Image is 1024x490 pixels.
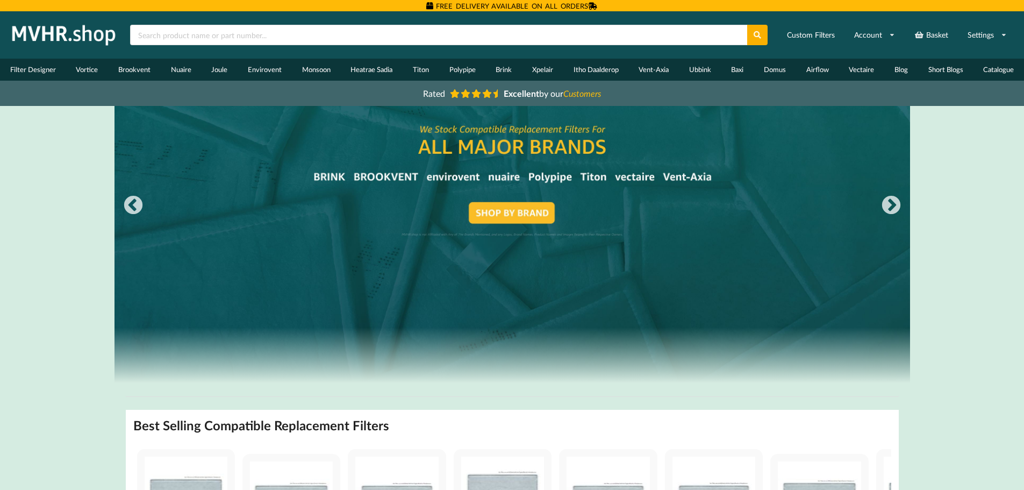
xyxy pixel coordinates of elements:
a: Polypipe [439,59,486,81]
a: Itho Daalderop [563,59,629,81]
a: Envirovent [238,59,292,81]
img: mvhr.shop.png [8,22,120,48]
a: Heatrae Sadia [340,59,403,81]
span: Rated [423,88,445,98]
i: Customers [563,88,601,98]
span: by our [504,88,601,98]
button: Previous [123,195,144,217]
a: Catalogue [973,59,1024,81]
a: Titon [403,59,439,81]
a: Basket [907,25,955,45]
a: Xpelair [522,59,563,81]
a: Blog [884,59,918,81]
button: Next [880,195,902,217]
a: Ubbink [679,59,721,81]
a: Settings [961,25,1014,45]
a: Vectaire [839,59,885,81]
b: Excellent [504,88,539,98]
a: Vent-Axia [628,59,679,81]
a: Custom Filters [780,25,842,45]
a: Brink [485,59,522,81]
a: Rated Excellentby ourCustomers [416,84,609,102]
a: Domus [754,59,796,81]
a: Brookvent [108,59,161,81]
a: Nuaire [161,59,202,81]
a: Account [847,25,902,45]
a: Airflow [796,59,839,81]
h2: Best Selling Compatible Replacement Filters [133,417,389,434]
a: Vortice [66,59,109,81]
a: Baxi [721,59,754,81]
input: Search product name or part number... [130,25,747,45]
a: Short Blogs [918,59,973,81]
a: Monsoon [292,59,341,81]
a: Joule [202,59,238,81]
